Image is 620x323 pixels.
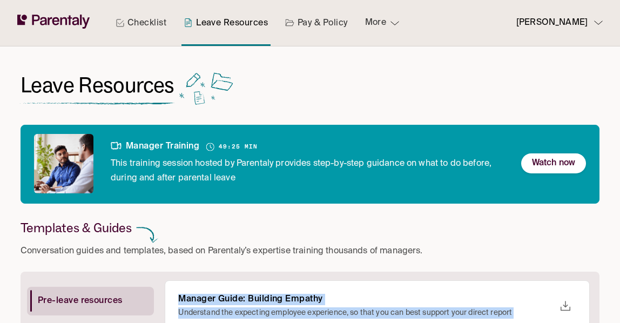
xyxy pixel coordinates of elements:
[21,125,599,185] a: Manager Training49:25 minThis training session hosted by Parentaly provides step-by-step guidance...
[555,295,576,317] button: download
[21,72,174,99] h1: Leave
[516,16,588,30] p: [PERSON_NAME]
[21,244,423,259] p: Conversation guides and templates, based on Parentaly’s expertise training thousands of managers.
[219,142,258,152] h6: 49:25 min
[78,72,174,98] span: Resources
[178,294,555,305] h6: Manager Guide: Building Empathy
[178,307,555,319] p: Understand the expecting employee experience, so that you can best support your direct report
[111,150,504,186] p: This training session hosted by Parentaly provides step-by-step guidance on what to do before, du...
[21,220,132,235] h6: Templates & Guides
[111,141,199,152] h6: Manager Training
[532,156,575,171] p: Watch now
[521,153,586,173] button: Watch now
